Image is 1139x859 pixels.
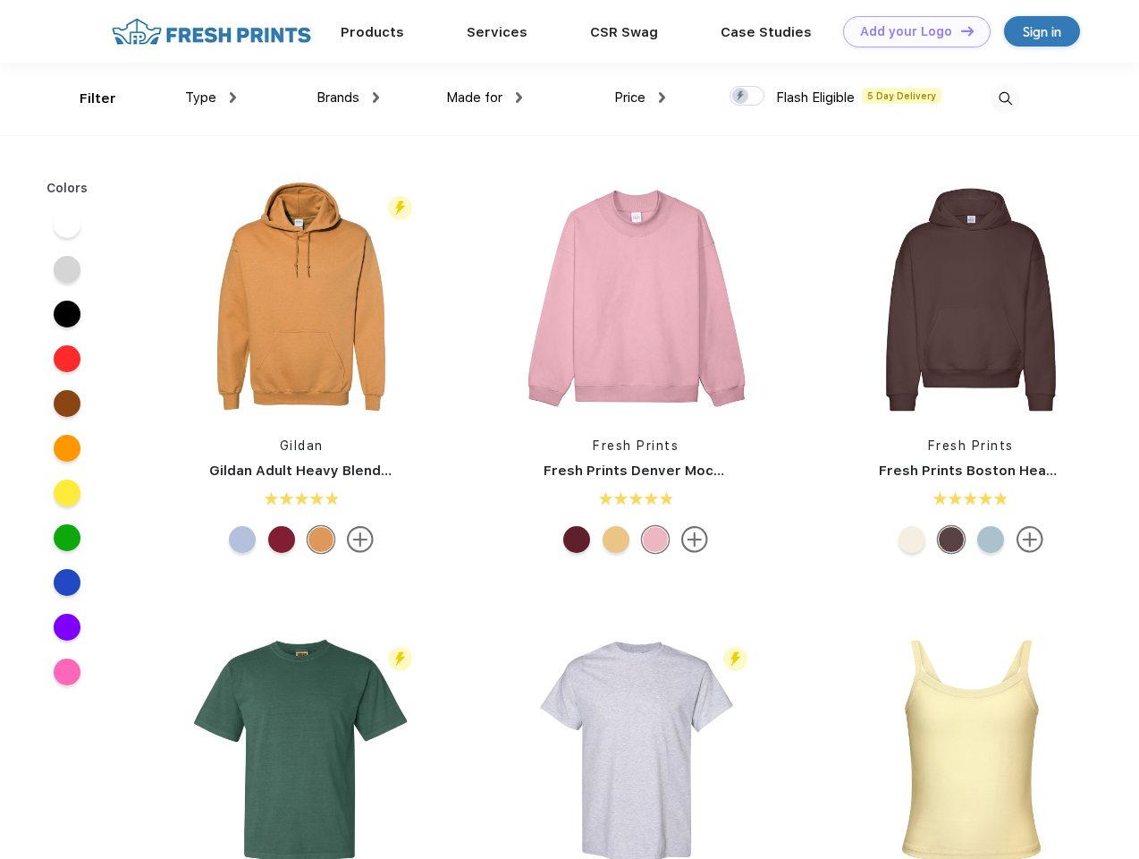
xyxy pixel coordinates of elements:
div: Dark Chocolate [938,526,965,553]
a: Fresh Prints Denver Mock Neck Heavyweight Sweatshirt [544,463,932,479]
a: Gildan [280,438,324,453]
div: Add your Logo [860,24,952,39]
div: Cardinal Red [268,526,295,553]
div: Filter [80,89,116,109]
img: dropdown.png [230,92,236,103]
img: fo%20logo%202.webp [106,16,316,47]
div: Pink [642,526,669,553]
img: DT [961,26,974,36]
div: Slate Blue [977,526,1004,553]
img: dropdown.png [659,92,665,103]
a: Sign in [1004,16,1080,47]
a: Fresh Prints [593,438,679,453]
img: flash_active_toggle.svg [388,196,412,220]
div: Old Gold [308,526,334,553]
div: Crimson Red [563,526,590,553]
img: more.svg [347,526,374,553]
span: Flash Eligible [776,89,855,106]
img: dropdown.png [373,92,379,103]
a: Products [341,24,404,40]
img: func=resize&h=266 [182,181,420,419]
span: Made for [446,89,502,106]
img: func=resize&h=266 [517,181,755,419]
div: Colors [33,179,102,198]
span: Brands [316,89,359,106]
div: Light Blue [229,526,256,553]
img: flash_active_toggle.svg [388,647,412,671]
div: Bahama Yellow [603,526,629,553]
div: Sign in [1023,21,1061,42]
img: more.svg [1017,526,1043,553]
a: Fresh Prints [928,438,1014,453]
img: dropdown.png [516,92,522,103]
span: Type [185,89,216,106]
span: Price [614,89,645,106]
div: Buttermilk [899,526,925,553]
span: 5 Day Delivery [862,88,941,104]
a: Gildan Adult Heavy Blend 8 Oz. 50/50 Hooded Sweatshirt [209,463,600,479]
img: desktop_search.svg [991,84,1020,114]
img: func=resize&h=266 [852,181,1090,419]
img: more.svg [681,526,708,553]
img: flash_active_toggle.svg [723,647,747,671]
